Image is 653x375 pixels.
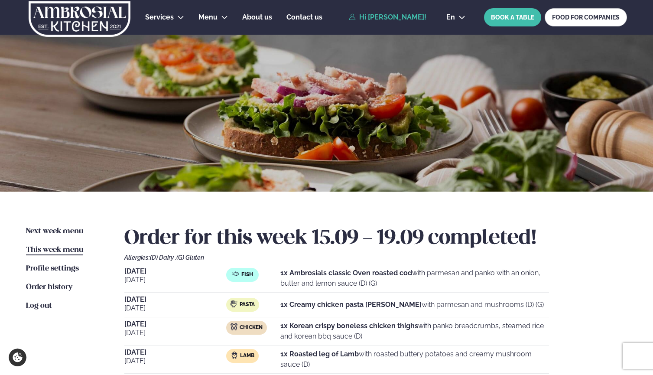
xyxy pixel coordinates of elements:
[280,350,359,358] strong: 1x Roasted leg of Lamb
[439,14,472,21] button: en
[26,284,72,291] span: Order history
[145,13,174,21] span: Services
[484,8,541,26] button: BOOK A TABLE
[280,268,549,289] p: with parmesan and panko with an onion, butter and lemon sauce (D) (G)
[231,323,237,330] img: chicken.svg
[241,271,253,278] span: Fish
[349,13,426,21] a: Hi [PERSON_NAME]!
[286,12,322,23] a: Contact us
[280,322,418,330] strong: 1x Korean crispy boneless chicken thighs
[176,254,204,261] span: (G) Gluten
[26,265,79,272] span: Profile settings
[124,254,627,261] div: Allergies:
[124,303,226,313] span: [DATE]
[231,300,237,307] img: pasta.svg
[231,352,238,359] img: Lamb.svg
[240,301,255,308] span: Pasta
[124,349,226,356] span: [DATE]
[242,13,272,21] span: About us
[232,271,239,277] img: fish.svg
[124,275,226,285] span: [DATE]
[26,226,83,237] a: Next week menu
[280,349,549,370] p: with roasted buttery potatoes and creamy mushroom sauce (D)
[28,1,131,37] img: logo
[124,226,627,251] h2: Order for this week 15.09 - 19.09 completed!
[9,349,26,366] a: Cookie settings
[26,228,83,235] span: Next week menu
[124,356,226,366] span: [DATE]
[26,301,52,311] a: Log out
[26,246,83,254] span: This week menu
[280,269,412,277] strong: 1x Ambrosials classic Oven roasted cod
[124,328,226,338] span: [DATE]
[26,245,83,255] a: This week menu
[26,282,72,293] a: Order history
[26,264,79,274] a: Profile settings
[150,254,176,261] span: (D) Dairy ,
[545,8,627,26] a: FOOD FOR COMPANIES
[124,321,226,328] span: [DATE]
[242,12,272,23] a: About us
[240,324,263,331] span: Chicken
[145,12,174,23] a: Services
[286,13,322,21] span: Contact us
[124,296,226,303] span: [DATE]
[198,13,218,21] span: Menu
[240,352,254,359] span: Lamb
[280,300,544,310] p: with parmesan and mushrooms (D) (G)
[280,300,422,309] strong: 1x Creamy chicken pasta [PERSON_NAME]
[280,321,549,342] p: with panko breadcrumbs, steamed rice and korean bbq sauce (D)
[26,302,52,310] span: Log out
[446,14,455,21] span: en
[198,12,218,23] a: Menu
[124,268,226,275] span: [DATE]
